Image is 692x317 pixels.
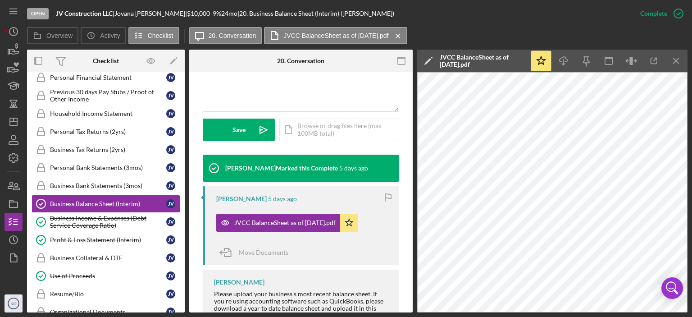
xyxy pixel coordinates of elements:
[32,285,180,303] a: Resume/BioJV
[187,9,210,17] span: $10,000
[216,195,267,202] div: [PERSON_NAME]
[209,32,256,39] label: 20. Conversation
[50,254,166,262] div: Business Collateral & DTE
[166,163,175,172] div: J V
[50,272,166,280] div: Use of Proceeds
[661,277,683,299] div: Open Intercom Messenger
[114,10,187,17] div: Jovana [PERSON_NAME] |
[32,69,180,87] a: Personal Financial StatementJV
[277,57,324,64] div: 20. Conversation
[237,10,394,17] div: | 20. Business Balance Sheet (Interim) ([PERSON_NAME])
[203,119,275,141] button: Save
[81,27,126,44] button: Activity
[50,146,166,153] div: Business Tax Returns (2yrs)
[214,279,264,286] div: [PERSON_NAME]
[213,10,221,17] div: 9 %
[32,231,180,249] a: Profit & Loss Statement (Interim)JV
[32,141,180,159] a: Business Tax Returns (2yrs)JV
[32,87,180,105] a: Previous 30 days Pay Stubs / Proof of Other IncomeJV
[166,145,175,154] div: J V
[46,32,73,39] label: Overview
[166,109,175,118] div: J V
[166,127,175,136] div: J V
[10,301,16,306] text: KD
[50,88,166,103] div: Previous 30 days Pay Stubs / Proof of Other Income
[166,253,175,262] div: J V
[166,289,175,299] div: J V
[32,267,180,285] a: Use of ProceedsJV
[32,195,180,213] a: Business Balance Sheet (Interim)JV
[166,235,175,244] div: J V
[166,199,175,208] div: J V
[166,271,175,280] div: J V
[640,5,667,23] div: Complete
[216,214,358,232] button: JVCC BalanceSheet as of [DATE].pdf
[50,200,166,207] div: Business Balance Sheet (Interim)
[232,119,246,141] div: Save
[32,159,180,177] a: Personal Bank Statements (3mos)JV
[166,308,175,317] div: J V
[225,165,338,172] div: [PERSON_NAME] Marked this Complete
[32,105,180,123] a: Household Income StatementJV
[32,249,180,267] a: Business Collateral & DTEJV
[268,195,297,202] time: 2025-08-29 03:01
[440,54,525,68] div: JVCC BalanceSheet as of [DATE].pdf
[5,294,23,312] button: KD
[234,219,336,226] div: JVCC BalanceSheet as of [DATE].pdf
[283,32,388,39] label: JVCC BalanceSheet as of [DATE].pdf
[50,110,166,117] div: Household Income Statement
[189,27,262,44] button: 20. Conversation
[166,217,175,226] div: J V
[27,27,78,44] button: Overview
[166,181,175,190] div: J V
[216,241,297,264] button: Move Documents
[32,123,180,141] a: Personal Tax Returns (2yrs)JV
[166,73,175,82] div: J V
[50,164,166,171] div: Personal Bank Statements (3mos)
[93,57,119,64] div: Checklist
[148,32,173,39] label: Checklist
[27,8,49,19] div: Open
[128,27,179,44] button: Checklist
[50,182,166,189] div: Business Bank Statements (3mos)
[221,10,237,17] div: 24 mo
[50,308,166,316] div: Organizational Documents
[32,213,180,231] a: Business Income & Expenses (Debt Service Coverage Ratio)JV
[339,165,368,172] time: 2025-08-29 03:01
[50,290,166,298] div: Resume/Bio
[50,215,166,229] div: Business Income & Expenses (Debt Service Coverage Ratio)
[100,32,120,39] label: Activity
[239,248,288,256] span: Move Documents
[50,236,166,243] div: Profit & Loss Statement (Interim)
[50,74,166,81] div: Personal Financial Statement
[631,5,687,23] button: Complete
[166,91,175,100] div: J V
[56,9,113,17] b: JV Construction LLC
[50,128,166,135] div: Personal Tax Returns (2yrs)
[32,177,180,195] a: Business Bank Statements (3mos)JV
[56,10,114,17] div: |
[264,27,407,44] button: JVCC BalanceSheet as of [DATE].pdf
